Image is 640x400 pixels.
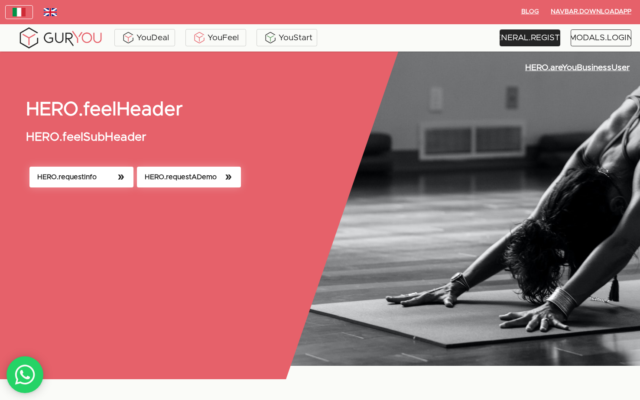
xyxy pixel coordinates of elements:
img: italy.83948c3f.jpg [13,8,26,16]
img: KDuXBJLpDstiOJIlCPq11sr8c6VfEN1ke5YIAoPlCPqmrDPlQeIQgHlNqkP7FCiAKJQRHlC7RCaiHTHAlEEQLmFuo+mIt2xQB... [193,31,206,44]
p: HERO.areYouBusinessUser [525,62,630,74]
img: wDv7cRK3VHVvwAAACV0RVh0ZGF0ZTpjcmVhdGUAMjAxOC0wMy0yNVQwMToxNzoxMiswMDowMGv4vjwAAAAldEVYdGRhdGU6bW... [44,8,57,16]
img: gyLogo01.5aaa2cff.png [17,26,104,50]
button: HERO.requestADemo [137,167,241,187]
span: NAVBAR.downloadApp [551,6,631,17]
a: HERO.requestADemo [135,165,243,200]
a: HERO.areYouBusinessUser [517,53,638,82]
a: YouDeal [114,29,175,46]
a: GENERAL.REGISTER [500,29,560,46]
button: HERO.requestInfo [29,167,133,187]
img: whatsAppIcon.04b8739f.svg [14,364,36,386]
img: BxzlDwAAAAABJRU5ErkJggg== [264,31,277,44]
button: NAVBAR.downloadApp [547,5,635,19]
button: BLOG [516,5,544,19]
span: BLOG [520,6,540,17]
a: YouStart [257,29,317,46]
a: HERO.requestInfo [28,165,135,200]
span: HERO.requestADemo [145,171,233,183]
div: YouFeel [188,31,244,44]
p: HERO.feelSubHeader [26,129,362,146]
p: HERO.feelHeader [26,100,362,120]
a: YouFeel [185,29,246,46]
div: YouStart [259,31,315,44]
a: MODALS.LOGIN [571,29,631,46]
img: ALVAdSatItgsAAAAAElFTkSuQmCC [122,31,135,44]
span: HERO.requestInfo [37,171,126,183]
div: YouDeal [117,31,173,44]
